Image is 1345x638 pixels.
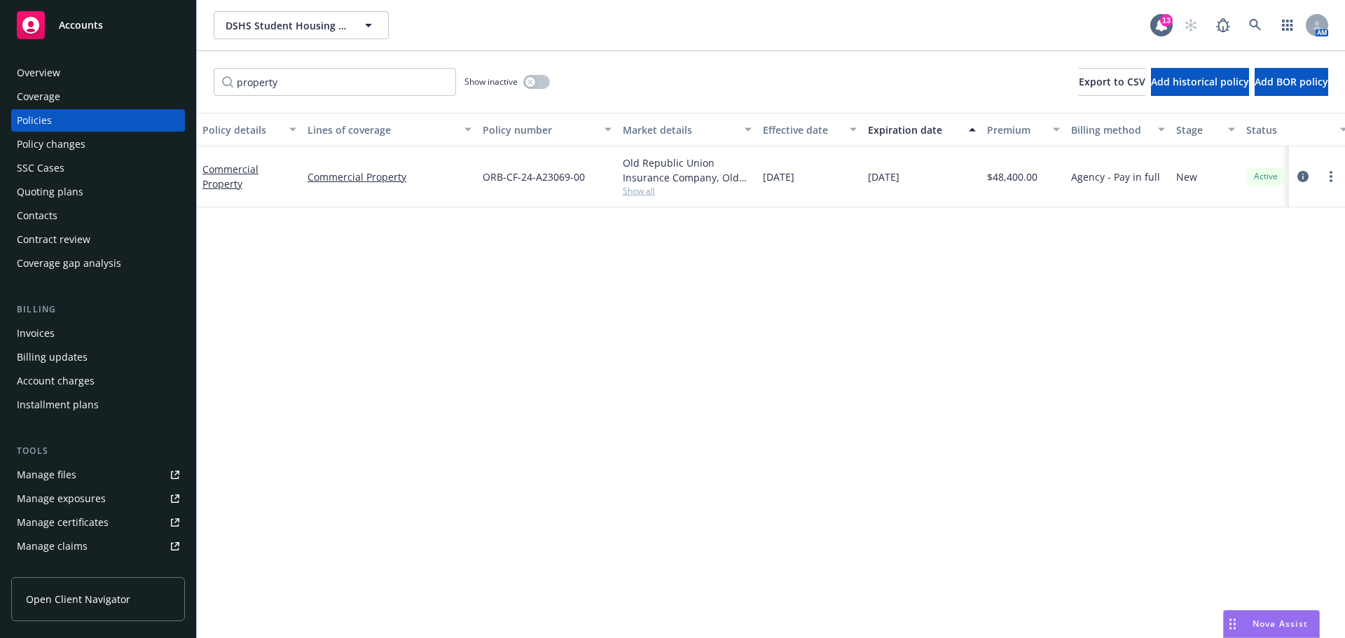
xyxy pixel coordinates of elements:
[11,157,185,179] a: SSC Cases
[17,204,57,227] div: Contacts
[11,303,185,317] div: Billing
[987,123,1044,137] div: Premium
[1176,169,1197,184] span: New
[11,133,185,155] a: Policy changes
[11,487,185,510] a: Manage exposures
[623,185,752,197] span: Show all
[17,464,76,486] div: Manage files
[17,133,85,155] div: Policy changes
[11,394,185,416] a: Installment plans
[763,123,841,137] div: Effective date
[1246,123,1332,137] div: Status
[11,322,185,345] a: Invoices
[11,464,185,486] a: Manage files
[1224,611,1241,637] div: Drag to move
[1171,113,1241,146] button: Stage
[11,252,185,275] a: Coverage gap analysis
[1255,75,1328,88] span: Add BOR policy
[202,123,281,137] div: Policy details
[763,169,794,184] span: [DATE]
[1223,610,1320,638] button: Nova Assist
[981,113,1065,146] button: Premium
[214,11,389,39] button: DSHS Student Housing Investment Group
[1071,169,1160,184] span: Agency - Pay in full
[1253,618,1308,630] span: Nova Assist
[1071,123,1150,137] div: Billing method
[17,346,88,368] div: Billing updates
[17,322,55,345] div: Invoices
[17,394,99,416] div: Installment plans
[1241,11,1269,39] a: Search
[757,113,862,146] button: Effective date
[59,20,103,31] span: Accounts
[11,444,185,458] div: Tools
[1295,168,1311,185] a: circleInformation
[11,85,185,108] a: Coverage
[11,6,185,45] a: Accounts
[862,113,981,146] button: Expiration date
[1160,14,1173,27] div: 13
[308,169,471,184] a: Commercial Property
[302,113,477,146] button: Lines of coverage
[17,252,121,275] div: Coverage gap analysis
[868,169,899,184] span: [DATE]
[17,511,109,534] div: Manage certificates
[17,62,60,84] div: Overview
[214,68,456,96] input: Filter by keyword...
[17,109,52,132] div: Policies
[17,228,90,251] div: Contract review
[11,511,185,534] a: Manage certificates
[1177,11,1205,39] a: Start snowing
[483,123,596,137] div: Policy number
[1151,68,1249,96] button: Add historical policy
[11,370,185,392] a: Account charges
[11,204,185,227] a: Contacts
[623,123,736,137] div: Market details
[17,157,64,179] div: SSC Cases
[1252,170,1280,183] span: Active
[464,76,518,88] span: Show inactive
[617,113,757,146] button: Market details
[1274,11,1302,39] a: Switch app
[26,592,130,606] span: Open Client Navigator
[202,162,258,190] a: Commercial Property
[1079,75,1145,88] span: Export to CSV
[17,85,60,108] div: Coverage
[11,62,185,84] a: Overview
[17,559,83,581] div: Manage BORs
[308,123,456,137] div: Lines of coverage
[11,181,185,203] a: Quoting plans
[1323,168,1339,185] a: more
[1255,68,1328,96] button: Add BOR policy
[197,113,302,146] button: Policy details
[17,487,106,510] div: Manage exposures
[226,18,347,33] span: DSHS Student Housing Investment Group
[1065,113,1171,146] button: Billing method
[868,123,960,137] div: Expiration date
[1079,68,1145,96] button: Export to CSV
[11,228,185,251] a: Contract review
[477,113,617,146] button: Policy number
[11,535,185,557] a: Manage claims
[1209,11,1237,39] a: Report a Bug
[11,559,185,581] a: Manage BORs
[11,109,185,132] a: Policies
[17,181,83,203] div: Quoting plans
[623,155,752,185] div: Old Republic Union Insurance Company, Old Republic General Insurance Group, Amwins
[987,169,1037,184] span: $48,400.00
[483,169,585,184] span: ORB-CF-24-A23069-00
[1176,123,1220,137] div: Stage
[11,346,185,368] a: Billing updates
[17,535,88,557] div: Manage claims
[17,370,95,392] div: Account charges
[1151,75,1249,88] span: Add historical policy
